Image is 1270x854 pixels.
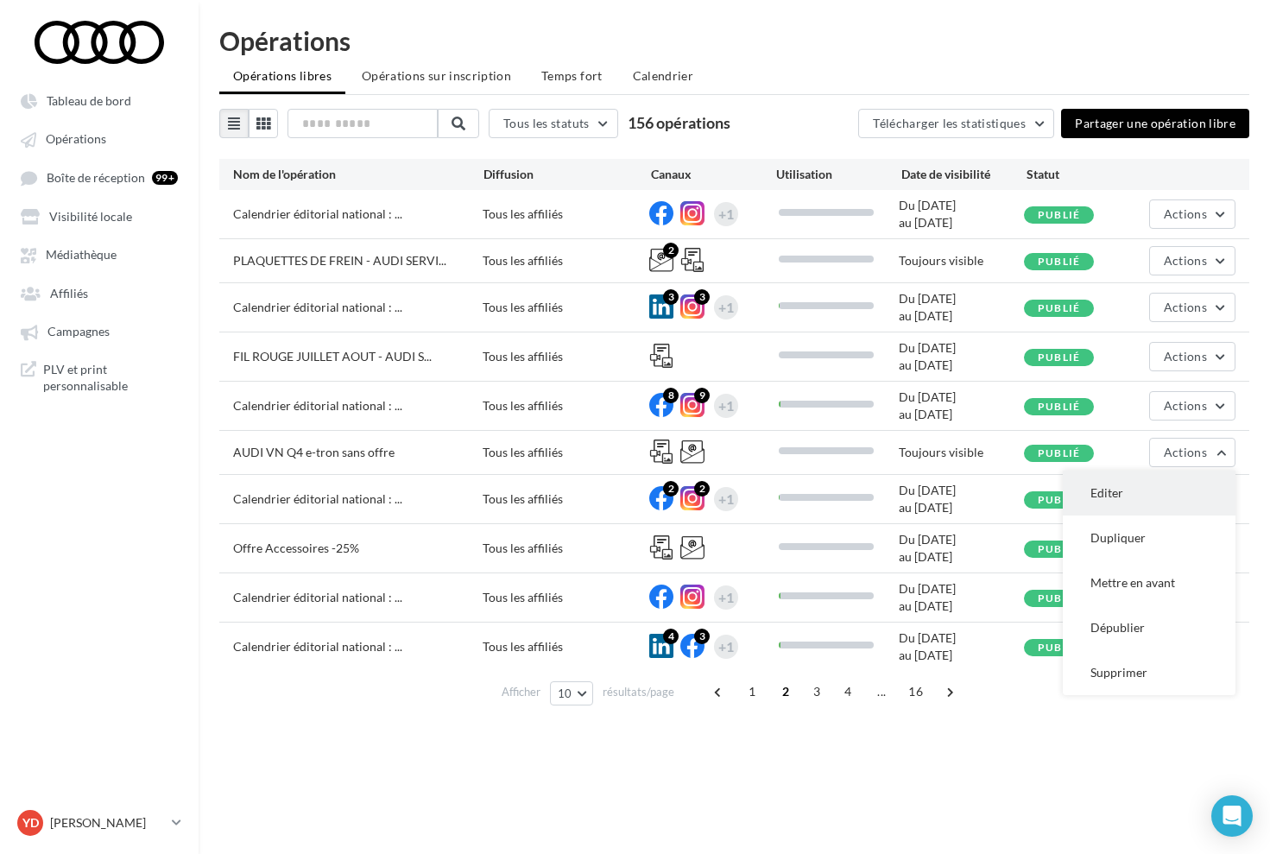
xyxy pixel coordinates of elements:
div: Open Intercom Messenger [1211,795,1253,837]
div: 9 [694,388,710,403]
span: Temps fort [541,68,603,83]
div: Du [DATE] au [DATE] [899,339,1024,374]
span: Calendrier éditorial national : ... [233,206,402,221]
div: Toujours visible [899,444,1024,461]
div: Toujours visible [899,252,1024,269]
button: Partager une opération libre [1061,109,1249,138]
div: 3 [694,629,710,644]
span: Actions [1164,349,1207,364]
span: Actions [1164,445,1207,459]
span: Publié [1038,542,1080,555]
a: Médiathèque [10,238,188,269]
div: +1 [718,295,734,319]
span: Actions [1164,300,1207,314]
a: Campagnes [10,315,188,346]
div: Date de visibilité [901,166,1027,183]
span: Calendrier éditorial national : ... [233,491,402,506]
span: 16 [901,678,930,705]
button: Actions [1149,246,1235,275]
span: Calendrier éditorial national : ... [233,398,402,413]
div: Tous les affiliés [483,490,649,508]
div: 4 [663,629,679,644]
button: Actions [1149,199,1235,229]
div: Du [DATE] au [DATE] [899,629,1024,664]
div: Statut [1027,166,1152,183]
span: Tableau de bord [47,93,131,108]
a: Affiliés [10,277,188,308]
div: Utilisation [776,166,901,183]
div: Du [DATE] au [DATE] [899,482,1024,516]
span: 3 [803,678,831,705]
div: Nom de l'opération [233,166,483,183]
div: +1 [718,487,734,511]
button: Actions [1149,438,1235,467]
span: Offre Accessoires -25% [233,541,359,555]
div: 2 [663,481,679,497]
div: 2 [663,243,679,258]
div: Tous les affiliés [483,348,649,365]
span: résultats/page [603,684,674,700]
div: Tous les affiliés [483,252,649,269]
span: 1 [738,678,766,705]
a: Opérations [10,123,188,154]
a: Boîte de réception 99+ [10,161,188,193]
div: Du [DATE] au [DATE] [899,580,1024,615]
div: 2 [694,481,710,497]
div: Du [DATE] au [DATE] [899,531,1024,566]
span: 10 [558,686,572,700]
span: Publié [1038,301,1080,314]
span: Visibilité locale [49,209,132,224]
span: Opérations sur inscription [362,68,511,83]
div: 8 [663,388,679,403]
span: YD [22,814,39,832]
span: Calendrier [633,68,694,83]
div: Diffusion [483,166,651,183]
span: Publié [1038,641,1080,654]
button: Dupliquer [1063,516,1235,560]
span: 2 [772,678,799,705]
span: Campagnes [47,325,110,339]
button: Dépublier [1063,605,1235,650]
a: Tableau de bord [10,85,188,116]
span: AUDI VN Q4 e-tron sans offre [233,445,395,459]
span: Télécharger les statistiques [873,116,1026,130]
span: Afficher [502,684,540,700]
span: PLV et print personnalisable [43,361,178,395]
div: +1 [718,635,734,659]
div: +1 [718,394,734,418]
div: Tous les affiliés [483,444,649,461]
span: FIL ROUGE JUILLET AOUT - AUDI S... [233,349,432,364]
p: [PERSON_NAME] [50,814,165,832]
span: Publié [1038,400,1080,413]
div: Tous les affiliés [483,397,649,414]
button: Actions [1149,342,1235,371]
span: PLAQUETTES DE FREIN - AUDI SERVI... [233,253,446,268]
button: 10 [550,681,594,705]
span: ... [868,678,895,705]
div: 3 [663,289,679,305]
a: YD [PERSON_NAME] [14,807,185,839]
span: 4 [834,678,862,705]
button: Télécharger les statistiques [858,109,1054,138]
span: Tous les statuts [503,116,590,130]
span: Publié [1038,255,1080,268]
span: Publié [1038,591,1080,604]
div: +1 [718,202,734,226]
div: Du [DATE] au [DATE] [899,290,1024,325]
span: Calendrier éditorial national : ... [233,639,402,654]
span: Calendrier éditorial national : ... [233,590,402,604]
span: Opérations [46,132,106,147]
div: Opérations [219,28,1249,54]
span: Médiathèque [46,248,117,263]
span: Actions [1164,253,1207,268]
button: Actions [1149,391,1235,421]
div: Tous les affiliés [483,540,649,557]
div: 3 [694,289,710,305]
a: PLV et print personnalisable [10,354,188,402]
div: Tous les affiliés [483,638,649,655]
div: 99+ [152,171,178,185]
div: Canaux [651,166,776,183]
span: Affiliés [50,286,88,300]
div: +1 [718,585,734,610]
span: Actions [1164,206,1207,221]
